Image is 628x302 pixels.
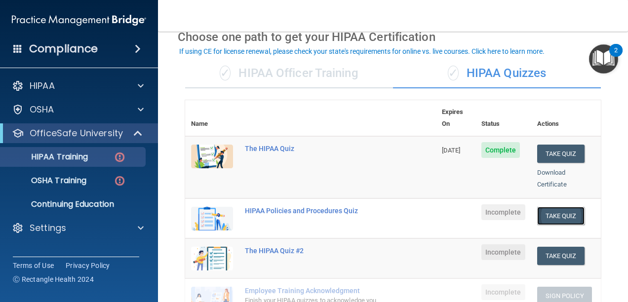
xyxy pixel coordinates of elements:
[537,247,585,265] button: Take Quiz
[13,261,54,270] a: Terms of Use
[531,100,601,136] th: Actions
[442,147,461,154] span: [DATE]
[13,274,94,284] span: Ⓒ Rectangle Health 2024
[179,48,545,55] div: If using CE for license renewal, please check your state's requirements for online vs. live cours...
[6,176,86,186] p: OSHA Training
[481,142,520,158] span: Complete
[178,46,546,56] button: If using CE for license renewal, please check your state's requirements for online vs. live cours...
[30,222,66,234] p: Settings
[245,145,387,152] div: The HIPAA Quiz
[185,59,393,88] div: HIPAA Officer Training
[12,10,146,30] img: PMB logo
[30,80,55,92] p: HIPAA
[12,104,144,115] a: OSHA
[589,44,618,74] button: Open Resource Center, 2 new notifications
[29,42,98,56] h4: Compliance
[614,50,618,63] div: 2
[12,127,143,139] a: OfficeSafe University
[185,100,239,136] th: Name
[114,175,126,187] img: danger-circle.6113f641.png
[448,66,459,80] span: ✓
[393,59,601,88] div: HIPAA Quizzes
[30,127,123,139] p: OfficeSafe University
[30,104,54,115] p: OSHA
[537,169,567,188] a: Download Certificate
[220,66,231,80] span: ✓
[481,244,525,260] span: Incomplete
[6,199,141,209] p: Continuing Education
[481,284,525,300] span: Incomplete
[245,247,387,255] div: The HIPAA Quiz #2
[436,100,475,136] th: Expires On
[12,222,144,234] a: Settings
[537,145,585,163] button: Take Quiz
[12,80,144,92] a: HIPAA
[245,287,387,295] div: Employee Training Acknowledgment
[537,207,585,225] button: Take Quiz
[66,261,110,270] a: Privacy Policy
[481,204,525,220] span: Incomplete
[475,100,531,136] th: Status
[178,23,608,51] div: Choose one path to get your HIPAA Certification
[245,207,387,215] div: HIPAA Policies and Procedures Quiz
[114,151,126,163] img: danger-circle.6113f641.png
[6,152,88,162] p: HIPAA Training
